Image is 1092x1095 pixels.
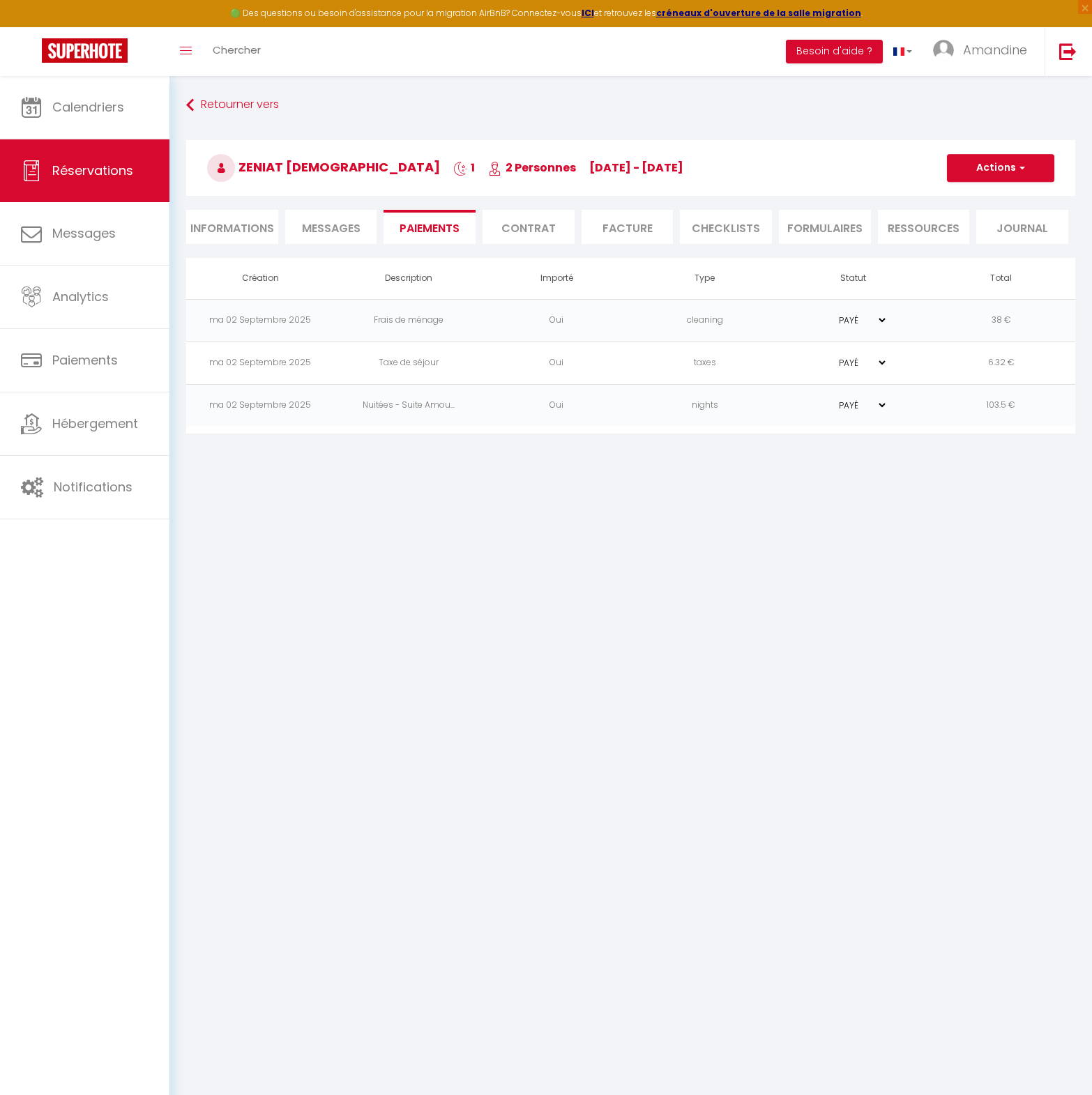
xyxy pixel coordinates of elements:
td: ma 02 Septembre 2025 [186,299,335,342]
td: nights [631,384,780,427]
td: cleaning [631,299,780,342]
span: 2 Personnes [488,160,576,176]
td: Frais de ménage [335,299,483,342]
span: Paiements [52,351,118,369]
img: logout [1059,43,1077,60]
th: Description [335,258,483,299]
span: Analytics [52,288,109,305]
td: ma 02 Septembre 2025 [186,384,335,427]
li: CHECKLISTS [680,210,772,244]
img: ... [933,40,954,61]
th: Création [186,258,335,299]
a: créneaux d'ouverture de la salle migration [656,7,861,19]
span: Zeniat [DEMOGRAPHIC_DATA] [207,158,440,176]
td: taxes [631,342,780,384]
th: Statut [779,258,927,299]
a: Retourner vers [186,93,1075,118]
span: Notifications [54,478,132,496]
li: Informations [186,210,278,244]
th: Importé [483,258,631,299]
th: Total [927,258,1076,299]
button: Actions [947,154,1054,182]
th: Type [631,258,780,299]
img: Super Booking [42,38,128,63]
a: ICI [582,7,594,19]
td: Oui [483,342,631,384]
li: Paiements [384,210,476,244]
span: Messages [302,220,361,236]
span: Calendriers [52,98,124,116]
li: Ressources [878,210,970,244]
li: Facture [582,210,674,244]
span: Messages [52,224,116,242]
td: Nuitées - Suite Amou... [335,384,483,427]
td: Oui [483,384,631,427]
a: Chercher [202,27,271,76]
span: Réservations [52,162,133,179]
span: 1 [453,160,475,176]
span: Chercher [213,43,261,57]
li: Journal [976,210,1068,244]
td: 6.32 € [927,342,1076,384]
button: Besoin d'aide ? [786,40,883,63]
td: Oui [483,299,631,342]
span: Hébergement [52,415,138,432]
td: 38 € [927,299,1076,342]
td: Taxe de séjour [335,342,483,384]
td: 103.5 € [927,384,1076,427]
li: Contrat [483,210,575,244]
span: Amandine [963,41,1027,59]
li: FORMULAIRES [779,210,871,244]
span: [DATE] - [DATE] [589,160,683,176]
a: ... Amandine [923,27,1045,76]
td: ma 02 Septembre 2025 [186,342,335,384]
